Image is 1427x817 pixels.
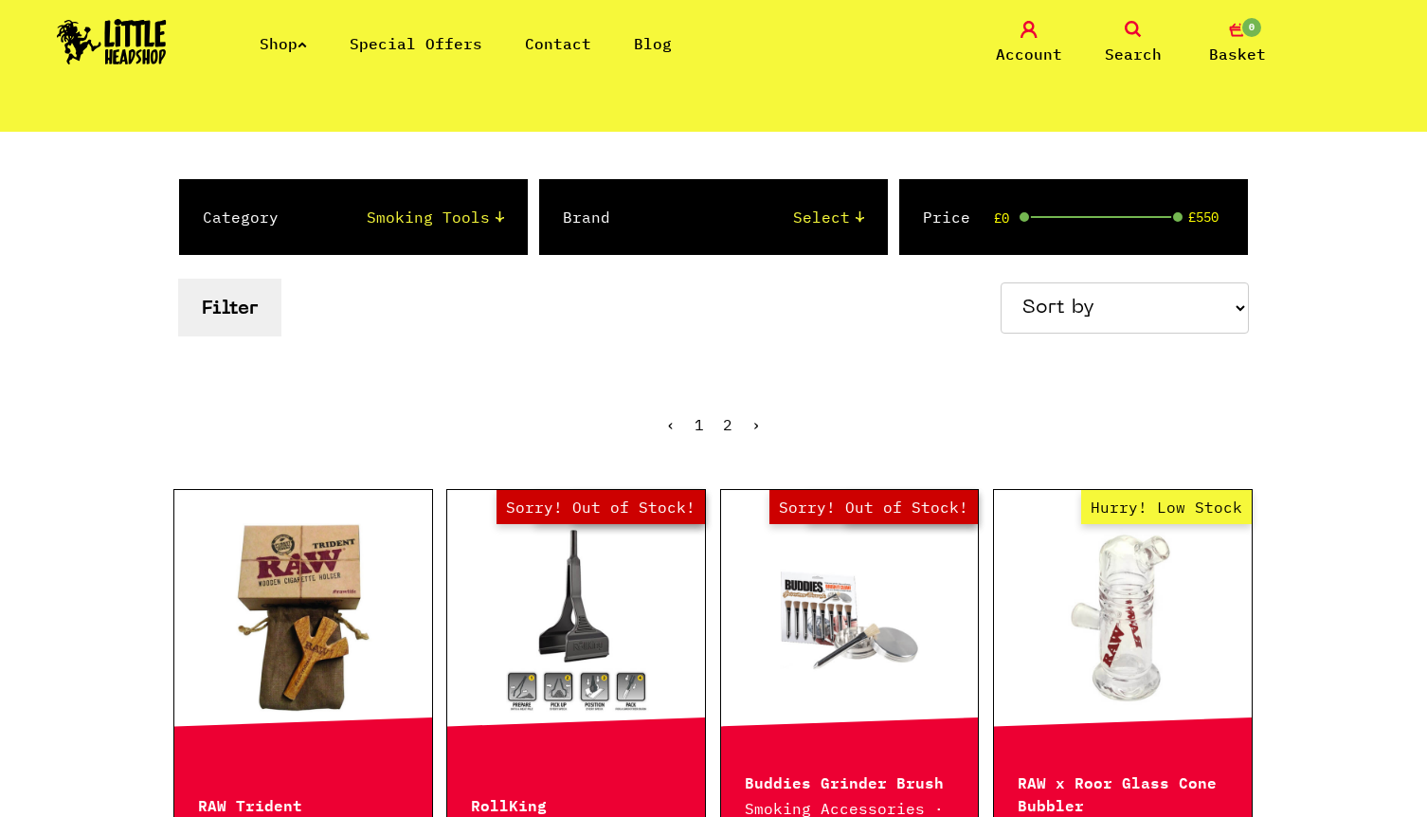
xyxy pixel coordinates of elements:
[1188,209,1219,225] span: £550
[350,34,482,53] a: Special Offers
[1086,21,1181,65] a: Search
[57,19,167,64] img: Little Head Shop Logo
[923,206,970,228] label: Price
[994,523,1252,713] a: Hurry! Low Stock
[447,523,705,713] a: Out of Stock Hurry! Low Stock Sorry! Out of Stock!
[745,770,955,792] p: Buddies Grinder Brush
[1105,43,1162,65] span: Search
[751,415,761,434] span: ›
[721,523,979,713] a: Out of Stock Hurry! Low Stock Sorry! Out of Stock!
[525,34,591,53] a: Contact
[751,417,761,432] li: Next »
[1240,16,1263,39] span: 0
[695,415,704,434] a: 1
[497,490,705,524] span: Sorry! Out of Stock!
[260,34,307,53] a: Shop
[994,210,1009,226] span: £0
[563,206,610,228] label: Brand
[634,34,672,53] a: Blog
[1081,490,1252,524] span: Hurry! Low Stock
[198,792,408,815] p: RAW Trident
[723,415,732,434] span: 2
[471,792,681,815] p: RollKing
[769,490,978,524] span: Sorry! Out of Stock!
[1209,43,1266,65] span: Basket
[203,206,279,228] label: Category
[1018,770,1228,815] p: RAW x Roor Glass Cone Bubbler
[666,415,676,434] a: « Previous
[1190,21,1285,65] a: 0 Basket
[178,279,281,336] button: Filter
[996,43,1062,65] span: Account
